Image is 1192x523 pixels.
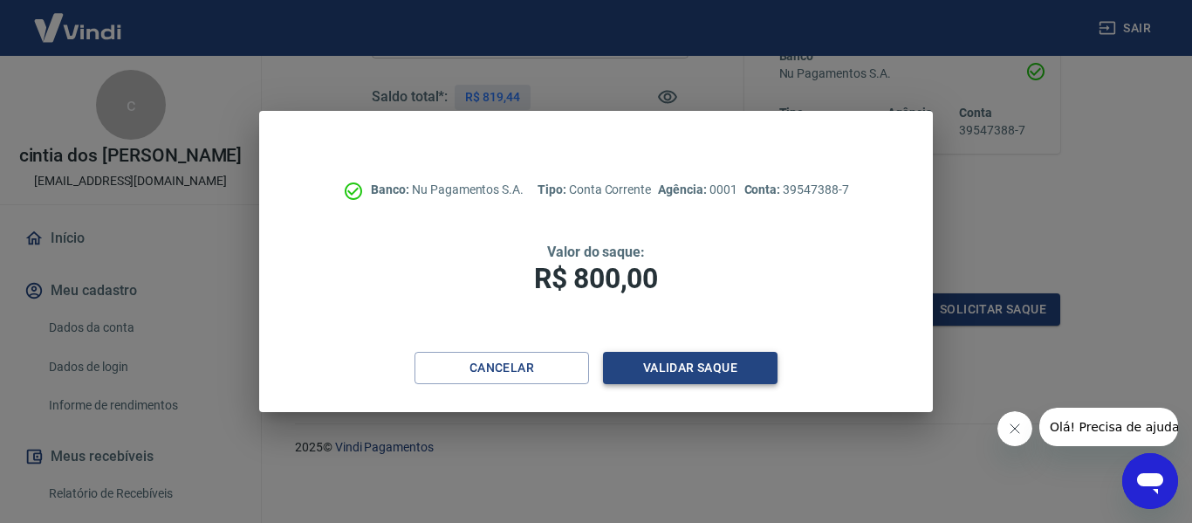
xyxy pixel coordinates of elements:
[534,262,658,295] span: R$ 800,00
[538,181,651,199] p: Conta Corrente
[371,182,412,196] span: Banco:
[658,182,709,196] span: Agência:
[603,352,778,384] button: Validar saque
[744,182,784,196] span: Conta:
[10,12,147,26] span: Olá! Precisa de ajuda?
[538,182,569,196] span: Tipo:
[1039,408,1178,446] iframe: Mensagem da empresa
[658,181,736,199] p: 0001
[744,181,849,199] p: 39547388-7
[997,411,1032,446] iframe: Fechar mensagem
[1122,453,1178,509] iframe: Botão para abrir a janela de mensagens
[371,181,524,199] p: Nu Pagamentos S.A.
[414,352,589,384] button: Cancelar
[547,244,645,260] span: Valor do saque:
